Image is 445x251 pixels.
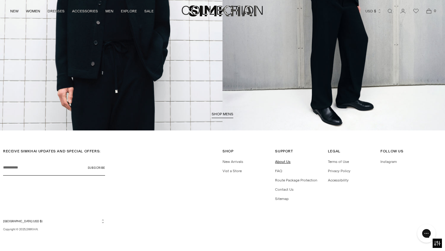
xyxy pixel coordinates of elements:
a: FAQ [275,169,282,173]
a: New Arrivals [222,160,243,164]
button: [GEOGRAPHIC_DATA] (USD $) [3,219,105,223]
button: Subscribe [88,160,105,176]
a: Go to the account page [397,5,409,17]
a: SIMKHAI [26,228,38,231]
a: Terms of Use [328,160,349,164]
a: ACCESSORIES [72,4,98,18]
a: Vist a Store [222,169,242,173]
p: Copyright © 2025, . [3,227,105,232]
a: Sitemap [275,197,289,201]
a: SALE [144,4,154,18]
a: Accessibility [328,178,349,182]
a: Open cart modal [423,5,435,17]
span: Shop [222,149,233,153]
iframe: Gorgias live chat messenger [414,222,439,245]
a: EXPLORE [121,4,137,18]
span: Follow Us [380,149,403,153]
a: Instagram [380,160,397,164]
a: Route Package Protection [275,178,317,182]
a: shop mens [212,112,233,118]
a: SIMKHAI [189,5,256,17]
span: 0 [432,8,438,14]
a: WOMEN [26,4,40,18]
span: Support [275,149,293,153]
a: DRESSES [48,4,65,18]
a: Wishlist [410,5,422,17]
span: Legal [328,149,341,153]
span: RECEIVE SIMKHAI UPDATES AND SPECIAL OFFERS: [3,149,101,153]
a: Privacy Policy [328,169,350,173]
a: Open search modal [384,5,396,17]
a: About Us [275,160,290,164]
a: NEW [10,4,19,18]
a: MEN [105,4,113,18]
span: shop mens [212,112,233,116]
a: Contact Us [275,187,294,192]
button: USD $ [365,4,382,18]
